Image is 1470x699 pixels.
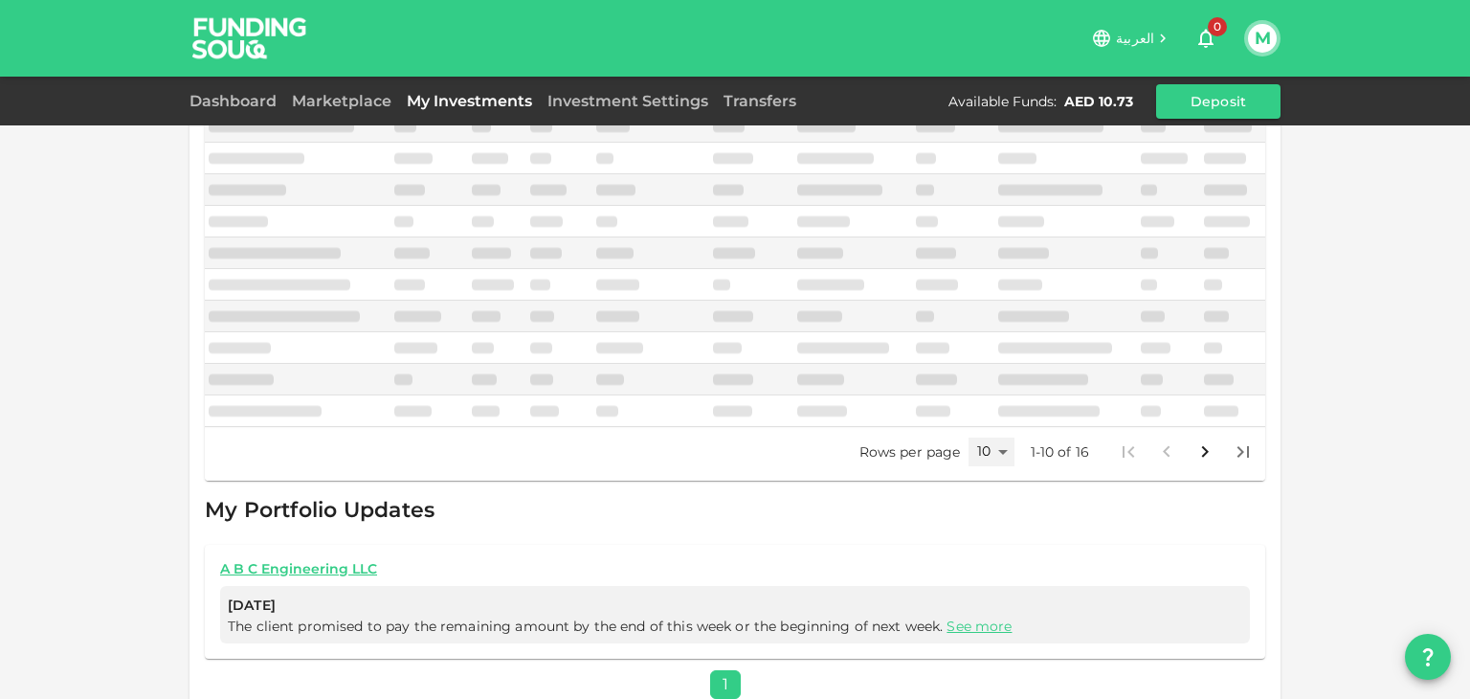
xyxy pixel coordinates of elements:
div: Available Funds : [948,92,1057,111]
p: 1-10 of 16 [1031,442,1090,462]
a: Dashboard [189,92,284,110]
div: AED 10.73 [1064,92,1133,111]
a: Transfers [716,92,804,110]
p: Rows per page [859,442,961,462]
a: See more [947,618,1012,635]
button: Deposit [1156,84,1281,119]
div: 10 [969,438,1014,465]
button: question [1405,634,1451,680]
span: My Portfolio Updates [205,497,434,523]
button: Go to next page [1186,433,1224,471]
span: [DATE] [228,594,1242,618]
a: Investment Settings [540,92,716,110]
span: العربية [1116,30,1154,47]
span: 0 [1208,17,1227,36]
button: 0 [1187,19,1225,57]
a: A B C Engineering LLC [220,560,1250,578]
button: Go to last page [1224,433,1262,471]
button: M [1248,24,1277,53]
span: The client promised to pay the remaining amount by the end of this week or the beginning of next ... [228,618,1015,635]
a: Marketplace [284,92,399,110]
a: My Investments [399,92,540,110]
